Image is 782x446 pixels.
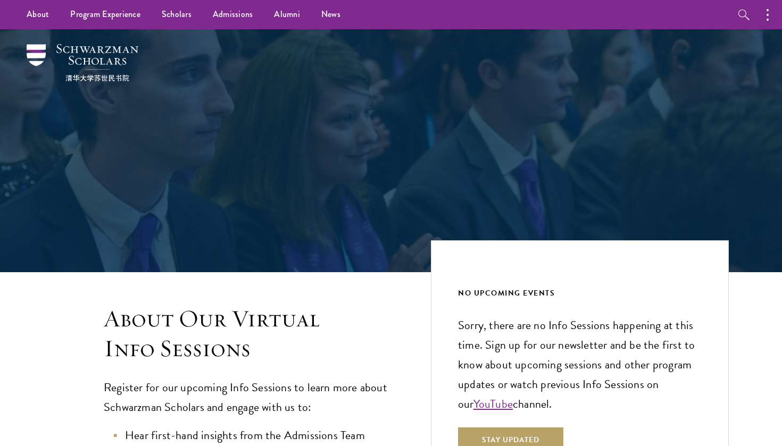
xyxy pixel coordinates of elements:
p: Register for our upcoming Info Sessions to learn more about Schwarzman Scholars and engage with u... [104,378,388,417]
h3: About Our Virtual Info Sessions [104,304,388,364]
li: Hear first-hand insights from the Admissions Team [114,426,388,445]
a: YouTube [473,395,513,413]
div: NO UPCOMING EVENTS [458,287,702,300]
img: Schwarzman Scholars [27,44,138,81]
p: Sorry, there are no Info Sessions happening at this time. Sign up for our newsletter and be the f... [458,316,702,414]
